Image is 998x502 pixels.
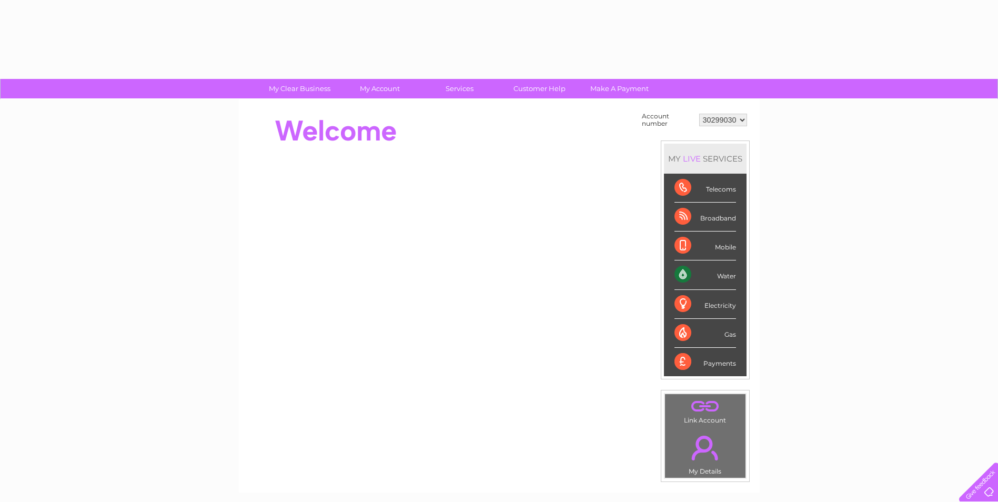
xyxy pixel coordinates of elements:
div: Water [674,260,736,289]
td: Account number [639,110,697,130]
div: Mobile [674,232,736,260]
a: My Account [336,79,423,98]
div: Electricity [674,290,736,319]
a: Customer Help [496,79,583,98]
a: . [668,429,743,466]
td: Link Account [664,394,746,427]
div: Broadband [674,203,736,232]
div: Telecoms [674,174,736,203]
div: LIVE [681,154,703,164]
div: Payments [674,348,736,376]
td: My Details [664,427,746,478]
div: Gas [674,319,736,348]
a: Make A Payment [576,79,663,98]
a: . [668,397,743,415]
a: Services [416,79,503,98]
div: MY SERVICES [664,144,747,174]
a: My Clear Business [256,79,343,98]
